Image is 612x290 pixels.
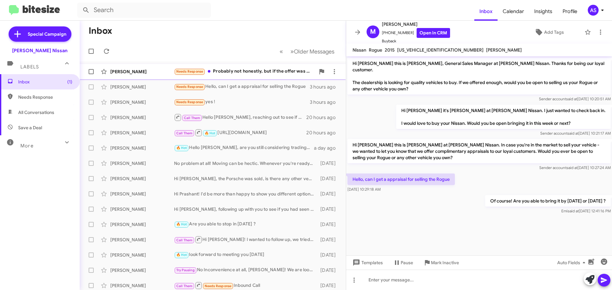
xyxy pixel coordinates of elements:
[276,45,287,58] button: Previous
[110,130,174,136] div: [PERSON_NAME]
[485,195,611,207] p: Of course! Are you able to bring it by [DATE] or [DATE] ?
[174,266,317,274] div: No Inconvenience at all, [PERSON_NAME]! We are looking to assist you when you are ready !
[540,131,611,136] span: Sender account [DATE] 10:21:17 AM
[568,209,579,213] span: said at
[174,206,317,212] div: Hi [PERSON_NAME], following up with you to see if you had seen anything else on our lot you might...
[306,114,341,121] div: 20 hours ago
[110,237,174,243] div: [PERSON_NAME]
[9,26,71,42] a: Special Campaign
[174,68,315,75] div: Probably not honestly, but if the offer was pretty high I might be willing. How much would you gi...
[174,251,317,258] div: look forward to meeting you [DATE]
[566,96,577,101] span: said at
[317,206,341,212] div: [DATE]
[347,58,611,95] p: Hi [PERSON_NAME] this is [PERSON_NAME], General Sales Manager at [PERSON_NAME] Nissan. Thanks for...
[67,79,72,85] span: (1)
[516,26,581,38] button: Add Tags
[110,267,174,273] div: [PERSON_NAME]
[174,129,306,137] div: [URL][DOMAIN_NAME]
[382,20,450,28] span: [PERSON_NAME]
[397,47,484,53] span: [US_VEHICLE_IDENTIFICATION_NUMBER]
[294,48,334,55] span: Older Messages
[174,175,317,182] div: Hi [PERSON_NAME], the Porsche was sold, is there any other vehicle you might have some interest i...
[176,100,203,104] span: Needs Response
[552,257,593,268] button: Auto Fields
[77,3,211,18] input: Search
[18,109,54,116] span: All Conversations
[557,2,582,21] a: Profile
[290,47,294,55] span: »
[174,113,306,121] div: Hello [PERSON_NAME], reaching out to see if you can make it by [DATE] or [DATE] with your 2014 tr...
[174,98,310,106] div: yes !
[18,79,72,85] span: Inbox
[582,5,605,16] button: AS
[317,160,341,166] div: [DATE]
[317,221,341,228] div: [DATE]
[370,27,376,37] span: M
[205,284,232,288] span: Needs Response
[280,47,283,55] span: «
[174,160,317,166] div: No problem at all! Moving can be hectic. Whenever you're ready, feel free to reach out! If you’d ...
[486,47,522,53] span: [PERSON_NAME]
[566,165,578,170] span: said at
[18,124,42,131] span: Save a Deal
[18,94,72,100] span: Needs Response
[317,252,341,258] div: [DATE]
[110,145,174,151] div: [PERSON_NAME]
[110,221,174,228] div: [PERSON_NAME]
[184,116,200,120] span: Call Them
[351,257,383,268] span: Templates
[110,114,174,121] div: [PERSON_NAME]
[310,99,341,105] div: 3 hours ago
[287,45,338,58] button: Next
[174,221,317,228] div: Are you able to stop in [DATE] ?
[529,2,557,21] span: Insights
[314,145,341,151] div: a day ago
[382,38,450,44] span: Buyback
[353,47,366,53] span: Nissan
[176,69,203,74] span: Needs Response
[347,173,455,185] p: Hello, can I get a appraisal for selling the Rogue
[388,257,418,268] button: Pause
[310,84,341,90] div: 3 hours ago
[276,45,338,58] nav: Page navigation example
[176,131,193,135] span: Call Them
[110,191,174,197] div: [PERSON_NAME]
[20,64,39,70] span: Labels
[539,165,611,170] span: Sender account [DATE] 10:27:24 AM
[317,267,341,273] div: [DATE]
[347,139,611,163] p: Hi [PERSON_NAME] this is [PERSON_NAME] at [PERSON_NAME] Nissan. In case you're in the market to s...
[498,2,529,21] a: Calendar
[110,282,174,289] div: [PERSON_NAME]
[176,238,193,242] span: Call Them
[110,84,174,90] div: [PERSON_NAME]
[588,5,599,16] div: AS
[28,31,66,37] span: Special Campaign
[174,83,310,90] div: Hello, can I get a appraisal for selling the Rogue
[205,131,215,135] span: 🔥 Hot
[385,47,395,53] span: 2015
[174,236,317,244] div: Hi [PERSON_NAME]! I wanted to follow up, we tried giving you a call! How can I help you?
[110,252,174,258] div: [PERSON_NAME]
[176,253,187,257] span: 🔥 Hot
[557,257,588,268] span: Auto Fields
[418,257,464,268] button: Mark Inactive
[176,284,193,288] span: Call Them
[110,206,174,212] div: [PERSON_NAME]
[20,143,33,149] span: More
[317,237,341,243] div: [DATE]
[382,28,450,38] span: [PHONE_NUMBER]
[89,26,112,36] h1: Inbox
[544,26,564,38] span: Add Tags
[567,131,579,136] span: said at
[561,209,611,213] span: Emi [DATE] 12:41:16 PM
[176,222,187,226] span: 🔥 Hot
[12,47,68,54] div: [PERSON_NAME] Nissan
[317,191,341,197] div: [DATE]
[317,175,341,182] div: [DATE]
[346,257,388,268] button: Templates
[539,96,611,101] span: Sender account [DATE] 10:20:51 AM
[401,257,413,268] span: Pause
[317,282,341,289] div: [DATE]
